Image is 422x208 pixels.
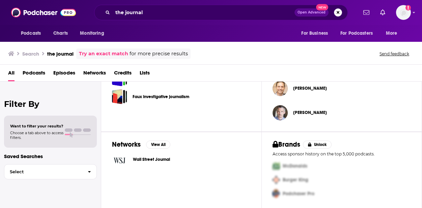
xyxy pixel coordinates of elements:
[79,50,128,58] a: Try an exact match
[293,110,327,115] span: [PERSON_NAME]
[112,153,128,168] img: Wall Street Journal logo
[381,27,406,40] button: open menu
[11,6,76,19] img: Podchaser - Follow, Share and Rate Podcasts
[396,5,411,20] button: Show profile menu
[8,67,15,81] a: All
[94,5,348,20] div: Search podcasts, credits, & more...
[4,164,97,179] button: Select
[113,7,294,18] input: Search podcasts, credits, & more...
[4,170,82,174] span: Select
[112,140,170,149] a: NetworksView All
[386,29,397,38] span: More
[316,4,328,10] span: New
[396,5,411,20] span: Logged in as kirstycam
[270,159,283,173] img: First Pro Logo
[22,51,39,57] h3: Search
[273,102,411,123] button: Ted MannTed Mann
[377,7,388,18] a: Show notifications dropdown
[53,67,75,81] a: Episodes
[114,67,132,81] a: Credits
[340,29,373,38] span: For Podcasters
[273,105,288,120] img: Ted Mann
[4,99,97,109] h2: Filter By
[270,187,283,201] img: Third Pro Logo
[303,141,332,149] button: Unlock
[21,29,41,38] span: Podcasts
[133,93,189,100] a: Faux investigative journalism
[112,153,251,168] a: Wall Street Journal logoWall Street Journal
[53,29,68,38] span: Charts
[270,173,283,187] img: Second Pro Logo
[47,51,74,57] h3: the journal
[283,191,314,197] span: Podchaser Pro
[396,5,411,20] img: User Profile
[80,29,104,38] span: Monitoring
[293,86,327,91] span: [PERSON_NAME]
[146,141,170,149] button: View All
[297,27,336,40] button: open menu
[10,124,63,128] span: Want to filter your results?
[83,67,106,81] a: Networks
[298,11,326,14] span: Open Advanced
[336,27,383,40] button: open menu
[283,177,308,183] span: Burger King
[361,7,372,18] a: Show notifications dropdown
[283,163,307,169] span: McDonalds
[75,27,113,40] button: open menu
[273,81,288,96] img: Chris Buskirk
[140,67,150,81] a: Lists
[16,27,50,40] button: open menu
[49,27,72,40] a: Charts
[112,89,127,104] a: Faux investigative journalism
[377,51,411,57] button: Send feedback
[133,157,170,162] span: Wall Street Journal
[273,140,301,149] h2: Brands
[301,29,328,38] span: For Business
[273,151,411,156] p: Access sponsor history on the top 5,000 podcasts.
[293,86,327,91] a: Chris Buskirk
[294,8,329,17] button: Open AdvancedNew
[293,110,327,115] a: Ted Mann
[23,67,45,81] a: Podcasts
[405,5,411,10] svg: Add a profile image
[130,50,188,58] span: for more precise results
[4,153,97,159] p: Saved Searches
[10,130,63,140] span: Choose a tab above to access filters.
[273,78,411,99] button: Chris BuskirkChris Buskirk
[112,140,141,149] h2: Networks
